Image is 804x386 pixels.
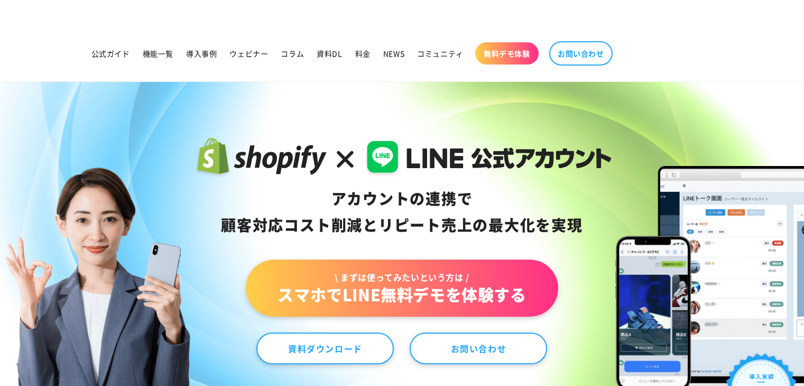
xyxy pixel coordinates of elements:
span: お問い合わせ [558,49,604,58]
a: 機能一覧 [136,42,180,65]
span: ウェビナー [229,49,268,58]
span: 資料DL [317,49,342,58]
a: ウェビナー [223,42,274,65]
a: 料金 [349,42,377,65]
span: 料金 [355,49,371,58]
div: アカウントの連携で 顧客対応コスト削減と リピート売上の 最大化を実現 [192,186,612,238]
a: \ まずは使ってみたいという方は /スマホでLINE無料デモを体験する [246,260,558,317]
a: 無料デモ体験 [475,42,539,65]
span: \ まずは使ってみたいという方は / [278,271,526,283]
a: 資料DL [310,42,348,65]
span: 導入事例 [186,49,217,58]
a: コミュニティ [411,42,470,65]
span: 公式ガイド [91,49,130,58]
span: 無料デモ体験 [484,49,530,58]
span: 機能一覧 [143,49,173,58]
span: コラム [281,49,304,58]
a: お問い合わせ [549,41,613,66]
a: コラム [274,42,310,65]
a: NEWS [377,42,411,65]
a: お問い合わせ [410,333,547,364]
span: NEWS [383,49,404,58]
span: コミュニティ [417,49,464,58]
a: 公式ガイド [85,42,136,65]
a: 資料ダウンロード [256,333,394,364]
a: 導入事例 [180,42,223,65]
